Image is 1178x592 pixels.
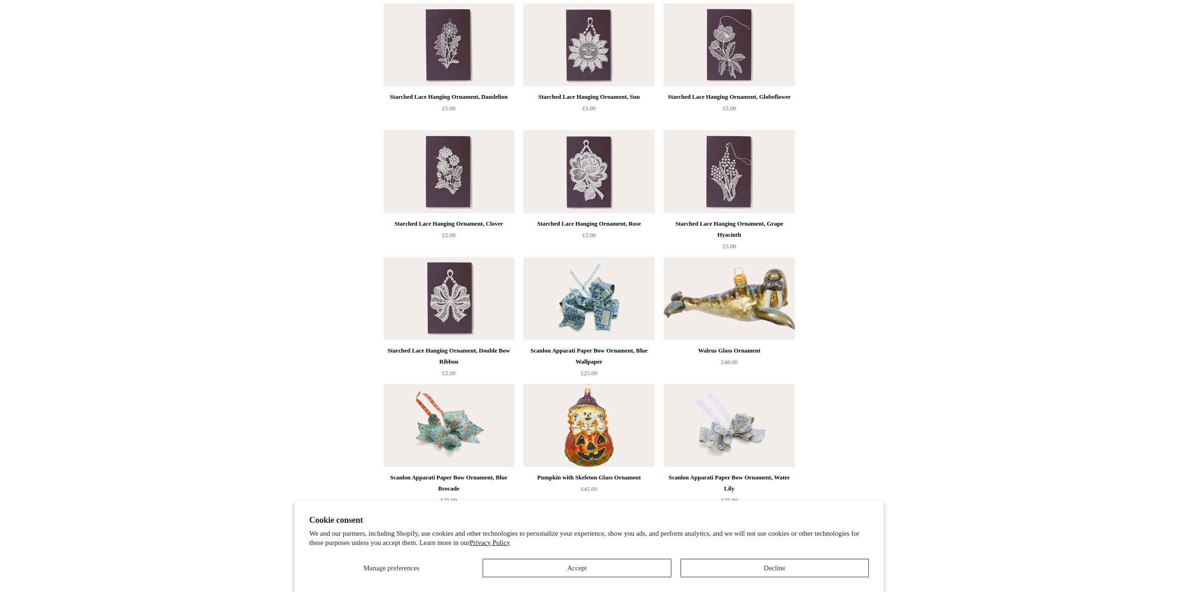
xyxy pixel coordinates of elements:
a: Starched Lace Hanging Ornament, Rose Starched Lace Hanging Ornament, Rose [523,130,654,213]
span: £5.00 [582,232,596,239]
span: £5.00 [442,370,455,377]
div: Scanlon Apparati Paper Bow Ornament, Blue Wallpaper [526,345,652,367]
a: Starched Lace Hanging Ornament, Sun Starched Lace Hanging Ornament, Sun [523,3,654,86]
div: Starched Lace Hanging Ornament, Grape Hyacinth [666,218,792,240]
img: Scanlon Apparati Paper Bow Ornament, Water Lily [664,384,795,467]
img: Starched Lace Hanging Ornament, Sun [523,3,654,86]
div: Pumpkin with Skeleton Glass Ornament [526,472,652,483]
a: Pumpkin with Skeleton Glass Ornament Pumpkin with Skeleton Glass Ornament [523,384,654,467]
a: Starched Lace Hanging Ornament, Dandelion £5.00 [383,91,514,129]
span: £25.00 [721,496,738,503]
a: Scanlon Apparati Paper Bow Ornament, Blue Brocade Scanlon Apparati Paper Bow Ornament, Blue Brocade [383,384,514,467]
a: Starched Lace Hanging Ornament, Globeflower Starched Lace Hanging Ornament, Globeflower [664,3,795,86]
a: Scanlon Apparati Paper Bow Ornament, Water Lily Scanlon Apparati Paper Bow Ornament, Water Lily [664,384,795,467]
a: Privacy Policy [470,539,510,546]
a: Starched Lace Hanging Ornament, Clover £5.00 [383,218,514,256]
span: £45.00 [581,485,598,492]
button: Manage preferences [309,559,473,577]
span: £5.00 [582,105,596,112]
span: £5.00 [442,232,455,239]
a: Scanlon Apparati Paper Bow Ornament, Water Lily £25.00 [664,472,795,510]
a: Scanlon Apparati Paper Bow Ornament, Blue Brocade £25.00 [383,472,514,510]
a: Starched Lace Hanging Ornament, Double Bow Ribbon Starched Lace Hanging Ornament, Double Bow Ribbon [383,257,514,340]
a: Walrus Glass Ornament Walrus Glass Ornament [664,257,795,340]
a: Scanlon Apparati Paper Bow Ornament, Blue Wallpaper £25.00 [523,345,654,383]
span: £5.00 [723,105,736,112]
button: Accept [483,559,671,577]
a: Starched Lace Hanging Ornament, Grape Hyacinth Starched Lace Hanging Ornament, Grape Hyacinth [664,130,795,213]
p: We and our partners, including Shopify, use cookies and other technologies to personalize your ex... [309,529,869,547]
img: Scanlon Apparati Paper Bow Ornament, Blue Brocade [383,384,514,467]
img: Starched Lace Hanging Ornament, Double Bow Ribbon [383,257,514,340]
img: Starched Lace Hanging Ornament, Dandelion [383,3,514,86]
a: Scanlon Apparati Paper Bow Ornament, Blue Wallpaper Scanlon Apparati Paper Bow Ornament, Blue Wal... [523,257,654,340]
button: Decline [681,559,869,577]
a: Starched Lace Hanging Ornament, Grape Hyacinth £5.00 [664,218,795,256]
img: Starched Lace Hanging Ornament, Rose [523,130,654,213]
img: Starched Lace Hanging Ornament, Clover [383,130,514,213]
div: Starched Lace Hanging Ornament, Rose [526,218,652,229]
a: Starched Lace Hanging Ornament, Dandelion Starched Lace Hanging Ornament, Dandelion [383,3,514,86]
span: £25.00 [441,496,457,503]
a: Starched Lace Hanging Ornament, Clover Starched Lace Hanging Ornament, Clover [383,130,514,213]
img: Walrus Glass Ornament [664,257,795,340]
a: Starched Lace Hanging Ornament, Globeflower £5.00 [664,91,795,129]
img: Starched Lace Hanging Ornament, Globeflower [664,3,795,86]
h2: Cookie consent [309,515,869,525]
a: Walrus Glass Ornament £48.00 [664,345,795,383]
span: £5.00 [442,105,455,112]
span: Manage preferences [364,564,419,572]
div: Scanlon Apparati Paper Bow Ornament, Water Lily [666,472,792,494]
span: £5.00 [723,243,736,250]
div: Starched Lace Hanging Ornament, Dandelion [386,91,512,102]
div: Scanlon Apparati Paper Bow Ornament, Blue Brocade [386,472,512,494]
a: Starched Lace Hanging Ornament, Rose £5.00 [523,218,654,256]
div: Starched Lace Hanging Ornament, Clover [386,218,512,229]
span: £25.00 [581,370,598,377]
img: Starched Lace Hanging Ornament, Grape Hyacinth [664,130,795,213]
div: Starched Lace Hanging Ornament, Sun [526,91,652,102]
span: £48.00 [721,359,738,365]
div: Starched Lace Hanging Ornament, Double Bow Ribbon [386,345,512,367]
a: Starched Lace Hanging Ornament, Double Bow Ribbon £5.00 [383,345,514,383]
img: Pumpkin with Skeleton Glass Ornament [523,384,654,467]
img: Scanlon Apparati Paper Bow Ornament, Blue Wallpaper [523,257,654,340]
div: Walrus Glass Ornament [666,345,792,356]
a: Pumpkin with Skeleton Glass Ornament £45.00 [523,472,654,510]
div: Starched Lace Hanging Ornament, Globeflower [666,91,792,102]
a: Starched Lace Hanging Ornament, Sun £5.00 [523,91,654,129]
